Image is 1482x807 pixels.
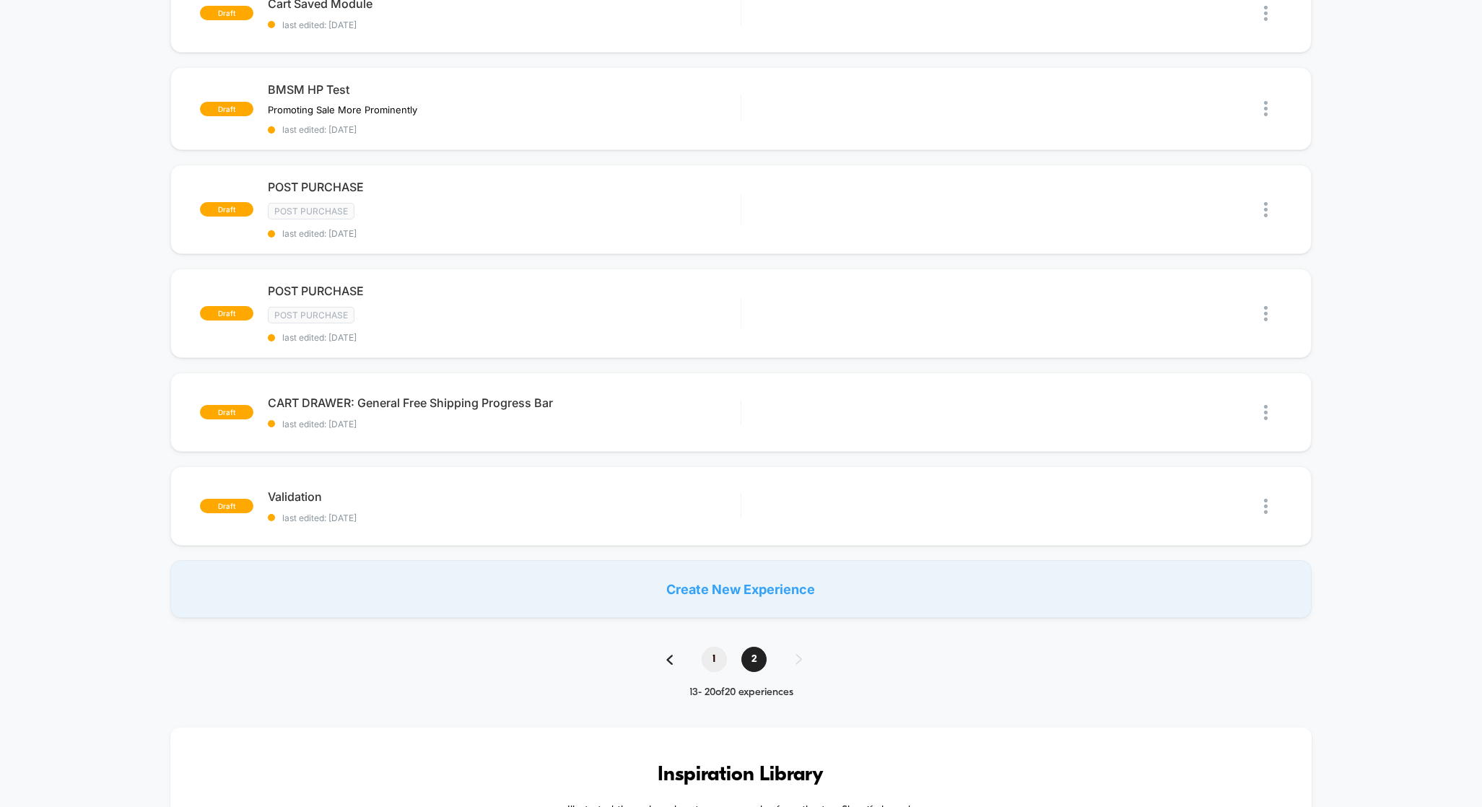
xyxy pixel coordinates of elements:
[741,647,767,672] span: 2
[666,655,673,665] img: pagination back
[268,19,741,30] span: last edited: [DATE]
[268,180,741,194] span: POST PURCHASE
[268,419,741,429] span: last edited: [DATE]
[268,284,741,298] span: POST PURCHASE
[200,499,253,513] span: draft
[1264,202,1268,217] img: close
[200,6,253,20] span: draft
[652,686,831,699] div: 13 - 20 of 20 experiences
[268,203,354,219] span: Post Purchase
[170,560,1312,618] div: Create New Experience
[268,512,741,523] span: last edited: [DATE]
[268,332,741,343] span: last edited: [DATE]
[1264,499,1268,514] img: close
[200,405,253,419] span: draft
[1264,101,1268,116] img: close
[268,307,354,323] span: Post Purchase
[200,306,253,320] span: draft
[268,489,741,504] span: Validation
[1264,405,1268,420] img: close
[1264,6,1268,21] img: close
[200,202,253,217] span: draft
[268,104,417,115] span: Promoting Sale More Prominently
[268,396,741,410] span: CART DRAWER: General Free Shipping Progress Bar
[268,82,741,97] span: BMSM HP Test
[702,647,727,672] span: 1
[214,764,1268,787] h3: Inspiration Library
[268,228,741,239] span: last edited: [DATE]
[200,102,253,116] span: draft
[1264,306,1268,321] img: close
[268,124,741,135] span: last edited: [DATE]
